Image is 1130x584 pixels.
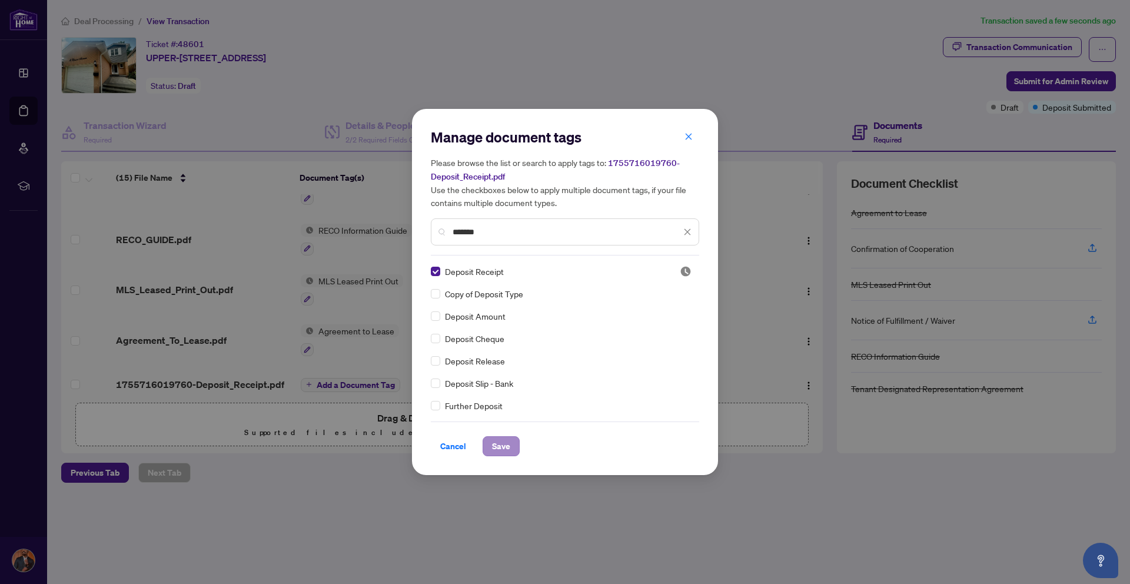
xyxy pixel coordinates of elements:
[431,128,699,147] h2: Manage document tags
[445,332,504,345] span: Deposit Cheque
[445,310,506,323] span: Deposit Amount
[680,266,692,277] img: status
[445,265,504,278] span: Deposit Receipt
[1083,543,1118,578] button: Open asap
[445,287,523,300] span: Copy of Deposit Type
[431,436,476,456] button: Cancel
[445,354,505,367] span: Deposit Release
[483,436,520,456] button: Save
[683,228,692,236] span: close
[680,266,692,277] span: Pending Review
[445,377,513,390] span: Deposit Slip - Bank
[440,437,466,456] span: Cancel
[431,156,699,209] h5: Please browse the list or search to apply tags to: Use the checkboxes below to apply multiple doc...
[445,399,503,412] span: Further Deposit
[684,132,693,141] span: close
[492,437,510,456] span: Save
